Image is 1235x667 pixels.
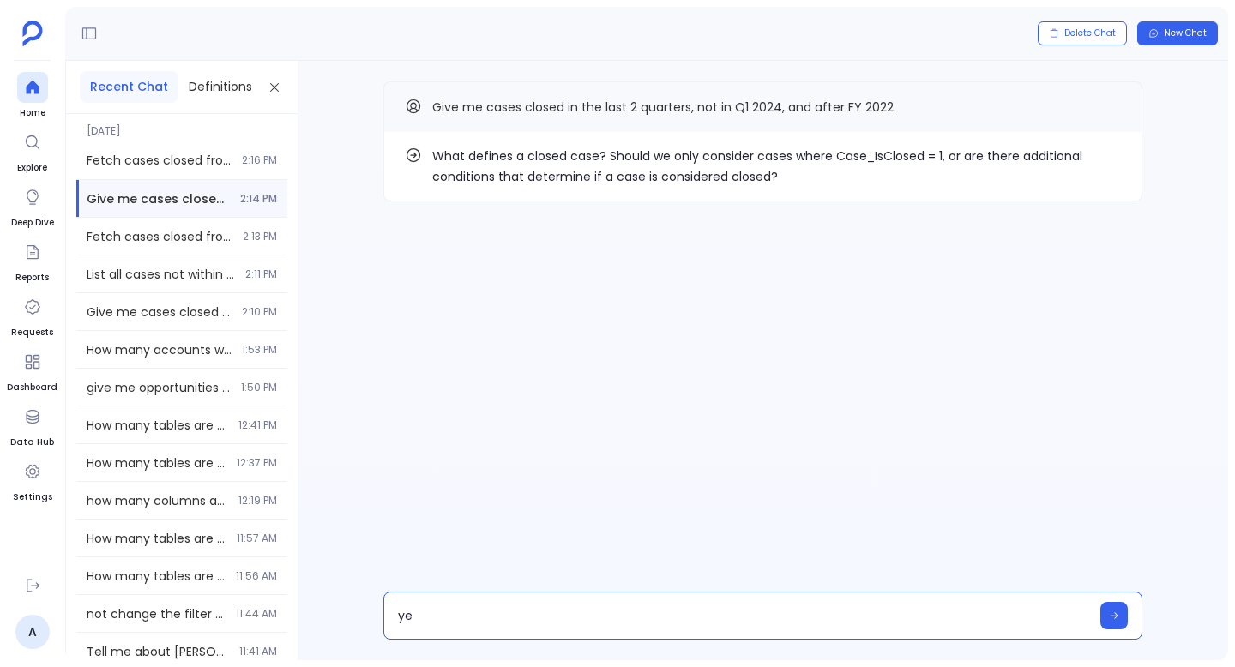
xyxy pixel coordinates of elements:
[239,645,277,658] span: 11:41 AM
[87,379,231,396] span: give me opportunities closed in the last quarter
[10,401,54,449] a: Data Hub
[13,456,52,504] a: Settings
[238,494,277,508] span: 12:19 PM
[15,615,50,649] a: A
[13,490,52,504] span: Settings
[87,530,226,547] span: How many tables are disabled?
[17,127,48,175] a: Explore
[432,146,1121,187] p: What defines a closed case? Should we only consider cases where Case_IsClosed = 1, or are there a...
[10,436,54,449] span: Data Hub
[7,346,57,394] a: Dashboard
[15,237,49,285] a: Reports
[87,266,235,283] span: List all cases not within 2023 Q1.
[87,492,228,509] span: how many columns are enabled in opportunity membership
[87,152,232,169] span: Fetch cases closed from the start of 2023 till today but not in Jan 2023.
[7,381,57,394] span: Dashboard
[1137,21,1218,45] button: New Chat
[1038,21,1127,45] button: Delete Chat
[17,106,48,120] span: Home
[87,643,229,660] span: Tell me about Gibson - Sporer
[243,230,277,243] span: 2:13 PM
[11,326,53,340] span: Requests
[80,71,178,103] button: Recent Chat
[87,605,226,622] span: not change the filter to include all the accounts that have less than 500k
[242,305,277,319] span: 2:10 PM
[178,71,262,103] button: Definitions
[398,607,1090,624] textarea: ye
[242,153,277,167] span: 2:16 PM
[1064,27,1116,39] span: Delete Chat
[17,161,48,175] span: Explore
[76,114,287,138] span: [DATE]
[87,303,232,321] span: Give me cases closed not between 2023-10-01 and 2024-03-02.
[22,21,43,46] img: petavue logo
[11,216,54,230] span: Deep Dive
[87,568,226,585] : How many tables are disabled?\
[245,267,277,281] span: 2:11 PM
[1164,27,1207,39] span: New Chat
[241,381,277,394] span: 1:50 PM
[17,72,48,120] a: Home
[237,532,277,545] span: 11:57 AM
[242,343,277,357] span: 1:53 PM
[238,418,277,432] span: 12:41 PM
[87,341,232,358] span: How many accounts were created in the last year
[11,291,53,340] a: Requests
[236,569,277,583] span: 11:56 AM
[87,190,230,207] span: Give me cases closed in the last 2 quarters, not in Q1 2024, and after FY 2022.
[87,417,228,434] span: How many tables are present in CX data? (Use infotool)
[432,99,896,116] span: Give me cases closed in the last 2 quarters, not in Q1 2024, and after FY 2022.
[237,456,277,470] span: 12:37 PM
[15,271,49,285] span: Reports
[87,228,232,245] span: Fetch cases closed from the start of 2023 till today but not in Jan 2023.
[240,192,277,206] span: 2:14 PM
[87,454,226,472] span: How many tables are present in CX data?
[11,182,54,230] a: Deep Dive
[236,607,277,621] span: 11:44 AM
